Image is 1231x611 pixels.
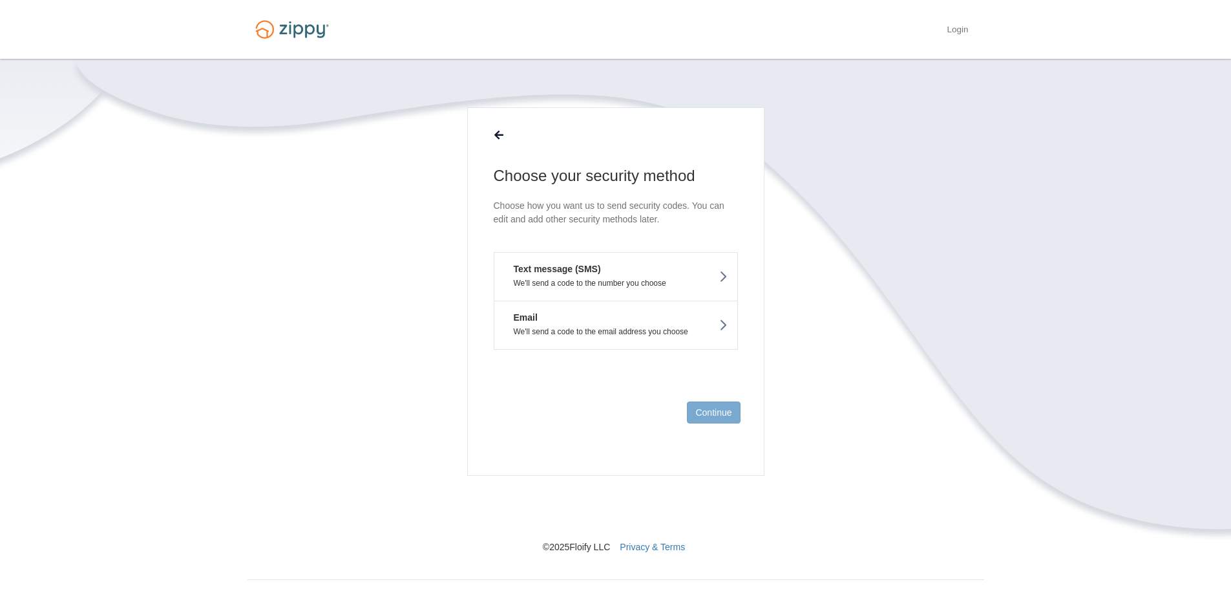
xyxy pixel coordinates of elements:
[247,476,984,553] nav: © 2025 Floify LLC
[504,263,601,275] em: Text message (SMS)
[687,402,740,423] button: Continue
[494,301,738,350] button: EmailWe'll send a code to the email address you choose
[494,199,738,226] p: Choose how you want us to send security codes. You can edit and add other security methods later.
[620,542,685,552] a: Privacy & Terms
[504,279,728,288] p: We'll send a code to the number you choose
[494,166,738,186] h1: Choose your security method
[504,311,538,324] em: Email
[947,25,968,38] a: Login
[494,252,738,301] button: Text message (SMS)We'll send a code to the number you choose
[247,14,337,45] img: Logo
[504,327,728,336] p: We'll send a code to the email address you choose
